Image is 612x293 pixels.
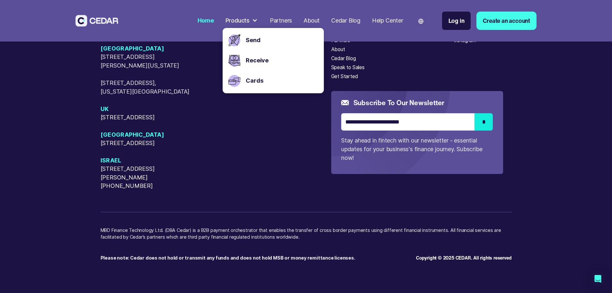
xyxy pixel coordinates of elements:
span: [STREET_ADDRESS][PERSON_NAME][PHONE_NUMBER] [101,165,191,190]
p: ‍ [101,247,416,261]
a: Create an account [476,12,537,30]
form: Email Form [341,98,493,162]
div: Help Center [372,16,403,25]
a: Cedar Blog [331,55,356,62]
span: [GEOGRAPHIC_DATA] [101,131,191,139]
div: Partners [270,16,292,25]
a: Cedar Blog [328,13,363,28]
span: [STREET_ADDRESS] [101,139,191,148]
div: Products [226,16,250,25]
div: Products [223,14,261,28]
div: Home [198,16,214,25]
span: [GEOGRAPHIC_DATA] [101,44,191,53]
span: [STREET_ADDRESS][PERSON_NAME][US_STATE] [101,53,191,70]
div: Copyright © 2025 CEDAR. All rights reserved [416,254,512,261]
div: About [304,16,320,25]
h5: Subscribe to our newsletter [353,98,445,107]
a: Receive [246,56,318,65]
a: Home [195,13,217,28]
strong: Please note: Cedar does not hold or transmit any funds and does not hold MSB or money remittance ... [101,255,355,261]
div: Cedar Blog [331,16,360,25]
p: MBD Finance Technology Ltd. (DBA Cedar) is a B2B payment orchestrator that enables the transfer o... [101,227,512,248]
a: Speak to Sales [331,64,365,71]
span: [STREET_ADDRESS] [101,113,191,122]
a: Get Started [331,73,358,80]
a: Send [246,36,318,45]
a: Help Center [369,13,406,28]
span: Israel [101,156,191,165]
a: Partners [267,13,295,28]
a: Cards [246,77,318,85]
a: About [331,46,345,53]
span: UK [101,105,191,114]
a: Log in [442,12,471,30]
div: Open Intercom Messenger [590,271,606,287]
p: Stay ahead in fintech with our newsletter - essential updates for your business's finance journey... [341,136,493,162]
a: About [301,13,323,28]
img: world icon [418,19,423,24]
span: [STREET_ADDRESS], [US_STATE][GEOGRAPHIC_DATA] [101,79,191,96]
nav: Products [223,28,324,93]
div: Log in [448,16,465,25]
